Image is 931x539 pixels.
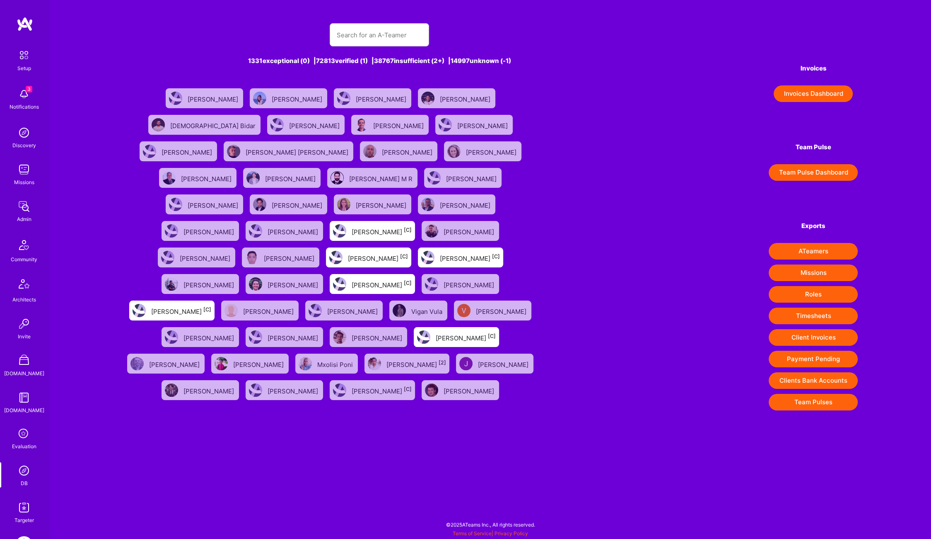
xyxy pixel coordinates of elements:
[352,385,412,396] div: [PERSON_NAME]
[16,389,32,406] img: guide book
[270,118,284,131] img: User Avatar
[264,112,348,138] a: User Avatar[PERSON_NAME]
[425,277,438,291] img: User Avatar
[410,324,502,350] a: User Avatar[PERSON_NAME][C]
[183,332,236,342] div: [PERSON_NAME]
[224,304,238,317] img: User Avatar
[249,277,262,291] img: User Avatar
[268,226,320,236] div: [PERSON_NAME]
[348,112,432,138] a: User Avatar[PERSON_NAME]
[233,358,285,369] div: [PERSON_NAME]
[12,141,36,150] div: Discovery
[14,275,34,295] img: Architects
[769,222,858,230] h4: Exports
[165,277,178,291] img: User Avatar
[16,462,32,479] img: Admin Search
[356,93,408,104] div: [PERSON_NAME]
[774,85,853,102] button: Invoices Dashboard
[126,297,218,324] a: User Avatar[PERSON_NAME][C]
[249,330,262,344] img: User Avatar
[327,305,379,316] div: [PERSON_NAME]
[421,198,434,211] img: User Avatar
[417,330,430,344] img: User Avatar
[18,332,31,341] div: Invite
[14,235,34,255] img: Community
[151,305,211,316] div: [PERSON_NAME]
[21,479,28,488] div: DB
[156,165,240,191] a: User Avatar[PERSON_NAME]
[264,252,316,263] div: [PERSON_NAME]
[143,145,156,158] img: User Avatar
[453,350,537,377] a: User Avatar[PERSON_NAME]
[50,514,931,535] div: © 2025 ATeams Inc., All rights reserved.
[404,227,412,233] sup: [C]
[242,324,326,350] a: User Avatar[PERSON_NAME]
[769,65,858,72] h4: Invoices
[16,499,32,516] img: Skill Targeter
[769,85,858,102] a: Invoices Dashboard
[145,112,264,138] a: User Avatar[DEMOGRAPHIC_DATA] Bidar
[183,226,236,236] div: [PERSON_NAME]
[453,530,492,537] a: Terms of Service
[336,24,422,46] input: Search for an A-Teamer
[218,297,302,324] a: User Avatar[PERSON_NAME]
[170,119,257,130] div: [DEMOGRAPHIC_DATA] Bidar
[769,308,858,324] button: Timesheets
[333,330,346,344] img: User Avatar
[457,304,470,317] img: User Avatar
[253,92,266,105] img: User Avatar
[333,277,346,291] img: User Avatar
[415,244,507,271] a: User Avatar[PERSON_NAME][C]
[165,330,178,344] img: User Avatar
[324,165,421,191] a: User Avatar[PERSON_NAME] M R
[352,332,404,342] div: [PERSON_NAME]
[440,199,492,210] div: [PERSON_NAME]
[404,386,412,392] sup: [C]
[415,191,499,218] a: User Avatar[PERSON_NAME]
[162,146,214,157] div: [PERSON_NAME]
[242,218,326,244] a: User Avatar[PERSON_NAME]
[242,377,326,403] a: User Avatar[PERSON_NAME]
[440,93,492,104] div: [PERSON_NAME]
[466,146,518,157] div: [PERSON_NAME]
[382,146,434,157] div: [PERSON_NAME]
[158,324,242,350] a: User Avatar[PERSON_NAME]
[769,329,858,346] button: Client Invoices
[169,198,182,211] img: User Avatar
[4,369,44,378] div: [DOMAIN_NAME]
[457,119,509,130] div: [PERSON_NAME]
[476,305,528,316] div: [PERSON_NAME]
[240,165,324,191] a: User Avatar[PERSON_NAME]
[323,244,415,271] a: User Avatar[PERSON_NAME][C]
[326,324,410,350] a: User Avatar[PERSON_NAME]
[421,92,434,105] img: User Avatar
[348,252,408,263] div: [PERSON_NAME]
[361,350,453,377] a: User Avatar[PERSON_NAME][2]
[769,164,858,181] a: Team Pulse Dashboard
[357,138,441,165] a: User Avatar[PERSON_NAME]
[418,218,502,244] a: User Avatar[PERSON_NAME]
[165,384,178,397] img: User Avatar
[427,171,441,185] img: User Avatar
[444,226,496,236] div: [PERSON_NAME]
[243,305,295,316] div: [PERSON_NAME]
[418,271,502,297] a: User Avatar[PERSON_NAME]
[162,171,176,185] img: User Avatar
[478,358,530,369] div: [PERSON_NAME]
[309,304,322,317] img: User Avatar
[268,279,320,289] div: [PERSON_NAME]
[16,352,32,369] img: A Store
[208,350,292,377] a: User Avatar[PERSON_NAME]
[17,64,31,73] div: Setup
[363,145,376,158] img: User Avatar
[215,357,228,370] img: User Avatar
[439,118,452,131] img: User Avatar
[246,85,330,112] a: User Avatar[PERSON_NAME]
[299,357,312,370] img: User Avatar
[444,279,496,289] div: [PERSON_NAME]
[4,406,44,415] div: [DOMAIN_NAME]
[249,224,262,238] img: User Avatar
[488,333,496,339] sup: [C]
[333,384,346,397] img: User Avatar
[165,224,178,238] img: User Avatar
